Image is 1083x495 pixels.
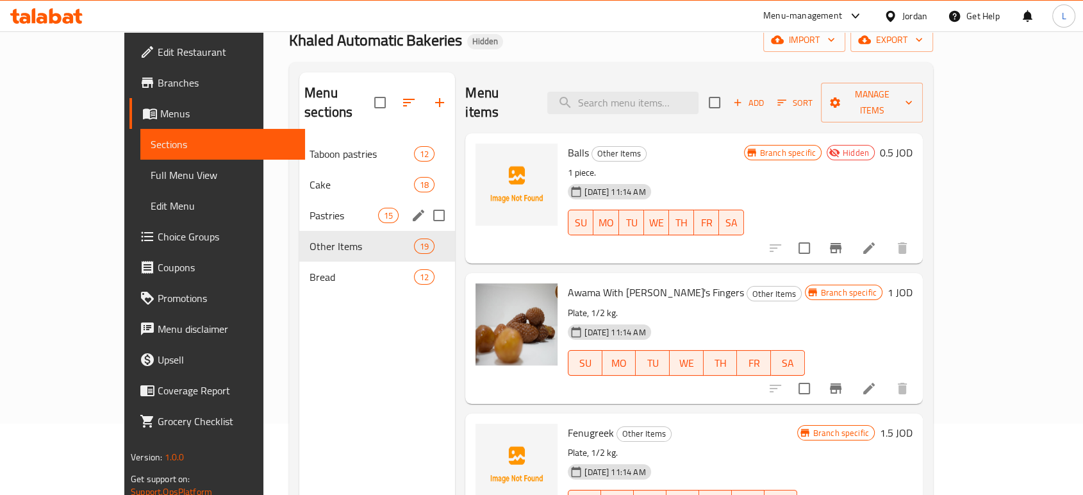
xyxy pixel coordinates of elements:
span: 12 [415,148,434,160]
span: 15 [379,210,398,222]
img: Awama With Zainab's Fingers [475,283,558,365]
div: Cake18 [299,169,455,200]
a: Sections [140,129,305,160]
span: 12 [415,271,434,283]
div: Menu-management [763,8,842,24]
div: Pastries15edit [299,200,455,231]
button: SU [568,210,593,235]
span: Choice Groups [158,229,295,244]
h6: 1 JOD [888,283,913,301]
span: [DATE] 11:14 AM [579,186,650,198]
span: Branch specific [808,427,874,439]
button: SA [719,210,744,235]
a: Full Menu View [140,160,305,190]
span: MO [608,354,631,373]
span: Select to update [791,375,818,402]
span: Coupons [158,260,295,275]
span: Version: [131,449,162,466]
span: Edit Restaurant [158,44,295,60]
span: Bread [310,269,414,285]
p: Plate, 1/2 kg. [568,445,797,461]
span: Select section [701,89,728,116]
button: Add [728,93,769,113]
div: Other Items [747,286,802,301]
span: Edit Menu [151,198,295,214]
span: Manage items [831,87,913,119]
div: Hidden [467,34,503,49]
button: MO [602,350,636,376]
span: Promotions [158,290,295,306]
button: WE [644,210,669,235]
div: items [414,177,434,192]
button: FR [737,350,771,376]
span: L [1061,9,1066,23]
span: TU [641,354,665,373]
div: Jordan [902,9,927,23]
img: Balls [475,144,558,226]
span: WE [649,214,664,232]
span: Add [731,96,766,110]
span: Branch specific [755,147,821,159]
span: Coverage Report [158,383,295,398]
button: FR [694,210,719,235]
span: Get support on: [131,471,190,487]
button: export [850,28,933,52]
span: 18 [415,179,434,191]
div: Other Items [591,146,647,162]
span: TH [674,214,689,232]
button: import [763,28,845,52]
span: Hidden [467,36,503,47]
button: MO [593,210,619,235]
span: 19 [415,240,434,253]
span: Sections [151,137,295,152]
a: Upsell [129,344,305,375]
span: SU [574,354,597,373]
div: Other Items [310,239,414,254]
div: Bread12 [299,262,455,292]
span: Sort [777,96,813,110]
span: MO [599,214,614,232]
span: TU [624,214,639,232]
span: Hidden [838,147,874,159]
span: Fenugreek [568,423,614,442]
button: TU [619,210,644,235]
span: Menus [160,106,295,121]
button: Branch-specific-item [820,373,851,404]
span: import [773,32,835,48]
button: delete [887,233,918,264]
div: Other Items19 [299,231,455,262]
span: [DATE] 11:14 AM [579,466,650,478]
button: Sort [774,93,816,113]
span: 1.0.0 [165,449,185,466]
span: Other Items [617,426,671,441]
h2: Menu items [465,83,532,122]
span: Select all sections [367,89,393,116]
span: Taboon pastries [310,146,414,162]
span: FR [742,354,766,373]
span: Awama With [PERSON_NAME]'s Fingers [568,283,744,302]
div: Taboon pastries12 [299,138,455,169]
a: Menu disclaimer [129,314,305,344]
a: Menus [129,98,305,129]
button: delete [887,373,918,404]
button: WE [670,350,704,376]
span: Grocery Checklist [158,414,295,429]
button: Add section [424,87,455,118]
h6: 0.5 JOD [880,144,913,162]
div: Other Items [616,426,672,442]
button: TU [636,350,670,376]
span: Upsell [158,352,295,367]
a: Promotions [129,283,305,314]
span: export [861,32,923,48]
input: search [547,92,699,114]
span: Balls [568,143,589,162]
span: FR [699,214,714,232]
a: Coverage Report [129,375,305,406]
span: Other Items [592,146,646,161]
a: Edit menu item [861,381,877,396]
a: Branches [129,67,305,98]
button: SA [771,350,805,376]
button: SU [568,350,602,376]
